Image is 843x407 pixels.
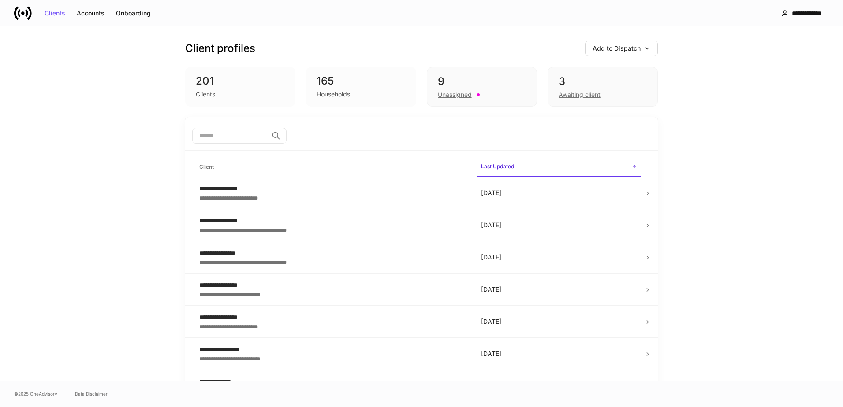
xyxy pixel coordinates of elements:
span: Last Updated [477,158,641,177]
div: 9Unassigned [427,67,537,107]
h3: Client profiles [185,41,255,55]
div: Accounts [77,10,104,16]
span: Client [196,158,470,176]
h6: Last Updated [481,162,514,170]
div: Clients [45,10,65,16]
div: Clients [196,90,215,99]
p: [DATE] [481,189,637,197]
div: 201 [196,74,285,88]
div: 3Awaiting client [548,67,658,107]
a: Data Disclaimer [75,390,108,397]
div: Unassigned [438,90,472,99]
div: 165 [317,74,406,88]
div: Onboarding [116,10,151,16]
p: [DATE] [481,253,637,262]
div: Households [317,90,350,99]
span: © 2025 OneAdvisory [14,390,57,397]
p: [DATE] [481,349,637,358]
div: 9 [438,74,526,89]
button: Onboarding [110,6,157,20]
h6: Client [199,163,214,171]
button: Add to Dispatch [585,41,658,56]
p: [DATE] [481,285,637,294]
p: [DATE] [481,317,637,326]
button: Clients [39,6,71,20]
div: Add to Dispatch [593,45,650,52]
button: Accounts [71,6,110,20]
div: Awaiting client [559,90,601,99]
div: 3 [559,74,647,89]
p: [DATE] [481,221,637,229]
